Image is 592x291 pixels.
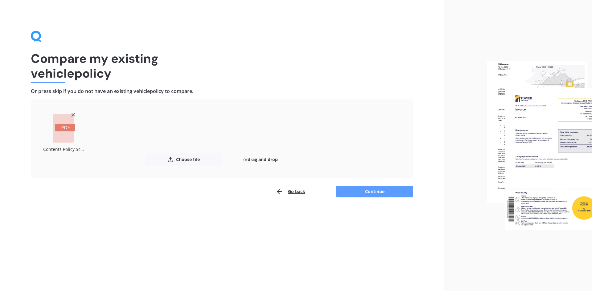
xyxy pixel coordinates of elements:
button: Go back [276,185,305,198]
button: Continue [336,186,413,197]
img: files.webp [487,61,592,230]
h4: Or press skip if you do not have an existing vehicle policy to compare. [31,88,413,95]
b: drag and drop [248,156,278,162]
div: or [222,153,299,166]
div: Contents Policy Schedule AHM033728052.pdf [43,145,85,153]
h1: Compare my existing vehicle policy [31,51,413,81]
button: Choose file [145,153,222,166]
